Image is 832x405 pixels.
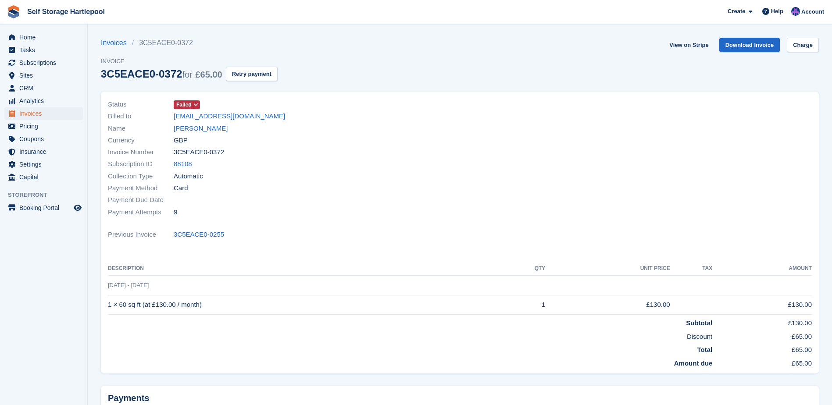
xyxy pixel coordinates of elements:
a: menu [4,120,83,132]
span: Help [771,7,783,16]
span: [DATE] - [DATE] [108,282,149,288]
td: Discount [108,328,712,342]
span: CRM [19,82,72,94]
td: £130.00 [712,315,812,328]
a: 88108 [174,159,192,169]
span: Coupons [19,133,72,145]
a: 3C5EACE0-0255 [174,230,224,240]
span: Automatic [174,171,203,181]
span: Analytics [19,95,72,107]
span: Payment Due Date [108,195,174,205]
span: Failed [176,101,192,109]
span: Subscriptions [19,57,72,69]
a: menu [4,57,83,69]
span: Insurance [19,146,72,158]
a: menu [4,82,83,94]
a: menu [4,44,83,56]
span: Billed to [108,111,174,121]
strong: Subtotal [686,319,712,327]
span: 3C5EACE0-0372 [174,147,224,157]
th: Tax [670,262,713,276]
span: Settings [19,158,72,171]
span: Create [728,7,745,16]
a: menu [4,171,83,183]
td: -£65.00 [712,328,812,342]
span: Sites [19,69,72,82]
span: Invoice [101,57,278,66]
a: Preview store [72,202,83,213]
span: Previous Invoice [108,230,174,240]
span: Storefront [8,191,87,199]
a: Self Storage Hartlepool [24,4,108,19]
a: menu [4,31,83,43]
a: menu [4,146,83,158]
a: [PERSON_NAME] [174,124,228,134]
div: 3C5EACE0-0372 [101,68,222,80]
span: GBP [174,135,188,146]
a: Failed [174,99,200,110]
span: Currency [108,135,174,146]
img: stora-icon-8386f47178a22dfd0bd8f6a31ec36ba5ce8667c1dd55bd0f319d3a0aa187defe.svg [7,5,20,18]
td: £65.00 [712,355,812,369]
td: 1 × 60 sq ft (at £130.00 / month) [108,295,500,315]
strong: Amount due [674,359,713,367]
span: Booking Portal [19,202,72,214]
td: £130.00 [545,295,670,315]
img: Sean Wood [791,7,800,16]
th: QTY [500,262,545,276]
a: menu [4,69,83,82]
span: for [182,70,192,79]
span: 9 [174,207,177,217]
span: Name [108,124,174,134]
a: menu [4,202,83,214]
a: [EMAIL_ADDRESS][DOMAIN_NAME] [174,111,285,121]
a: View on Stripe [666,38,712,52]
span: Invoices [19,107,72,120]
a: menu [4,158,83,171]
span: Tasks [19,44,72,56]
h2: Payments [108,393,812,404]
td: £65.00 [712,341,812,355]
span: Subscription ID [108,159,174,169]
th: Amount [712,262,812,276]
th: Description [108,262,500,276]
nav: breadcrumbs [101,38,278,48]
th: Unit Price [545,262,670,276]
td: 1 [500,295,545,315]
button: Retry payment [226,67,278,81]
span: Pricing [19,120,72,132]
span: Collection Type [108,171,174,181]
span: Account [801,7,824,16]
span: Card [174,183,188,193]
a: Download Invoice [719,38,780,52]
span: Status [108,99,174,110]
span: Payment Attempts [108,207,174,217]
a: menu [4,107,83,120]
td: £130.00 [712,295,812,315]
a: menu [4,133,83,145]
span: Home [19,31,72,43]
span: Invoice Number [108,147,174,157]
span: Payment Method [108,183,174,193]
span: £65.00 [195,70,222,79]
strong: Total [697,346,713,353]
span: Capital [19,171,72,183]
a: Charge [787,38,819,52]
a: menu [4,95,83,107]
a: Invoices [101,38,132,48]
